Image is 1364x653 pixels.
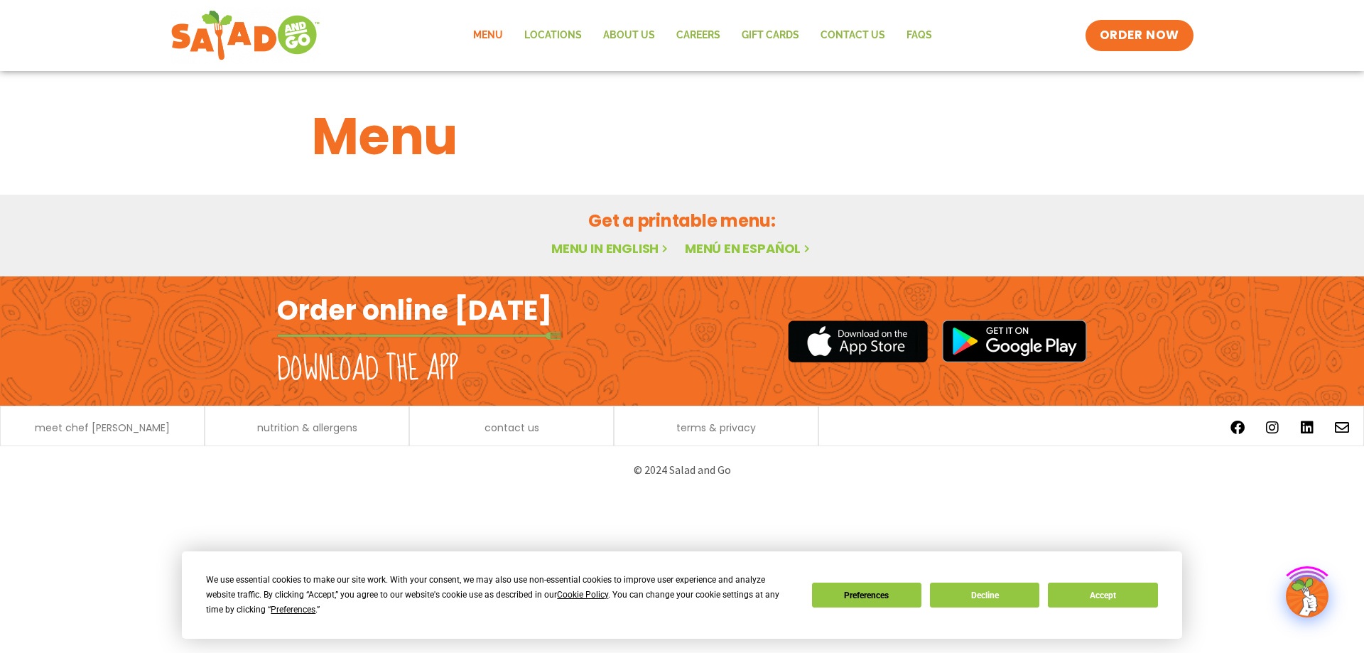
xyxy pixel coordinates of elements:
[206,573,794,617] div: We use essential cookies to make our site work. With your consent, we may also use non-essential ...
[35,423,170,433] a: meet chef [PERSON_NAME]
[1048,583,1157,608] button: Accept
[810,19,896,52] a: Contact Us
[277,332,561,340] img: fork
[277,350,458,389] h2: Download the app
[666,19,731,52] a: Careers
[170,7,320,64] img: new-SAG-logo-768×292
[551,239,671,257] a: Menu in English
[257,423,357,433] a: nutrition & allergens
[1086,20,1193,51] a: ORDER NOW
[182,551,1182,639] div: Cookie Consent Prompt
[731,19,810,52] a: GIFT CARDS
[462,19,943,52] nav: Menu
[284,460,1080,480] p: © 2024 Salad and Go
[277,293,552,328] h2: Order online [DATE]
[685,239,813,257] a: Menú en español
[942,320,1087,362] img: google_play
[592,19,666,52] a: About Us
[312,98,1052,175] h1: Menu
[788,318,928,365] img: appstore
[514,19,592,52] a: Locations
[462,19,514,52] a: Menu
[557,590,608,600] span: Cookie Policy
[271,605,315,615] span: Preferences
[676,423,756,433] a: terms & privacy
[312,208,1052,233] h2: Get a printable menu:
[812,583,921,608] button: Preferences
[1100,27,1179,44] span: ORDER NOW
[896,19,943,52] a: FAQs
[485,423,539,433] a: contact us
[930,583,1039,608] button: Decline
